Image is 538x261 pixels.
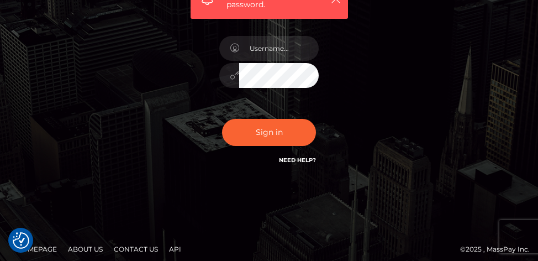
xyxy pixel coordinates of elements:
a: Contact Us [109,241,162,258]
a: About Us [64,241,107,258]
button: Sign in [222,119,316,146]
div: © 2025 , MassPay Inc. [8,243,530,255]
a: API [165,241,186,258]
button: Consent Preferences [13,232,29,249]
img: Revisit consent button [13,232,29,249]
a: Homepage [12,241,61,258]
input: Username... [239,36,319,61]
a: Need Help? [279,156,316,164]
